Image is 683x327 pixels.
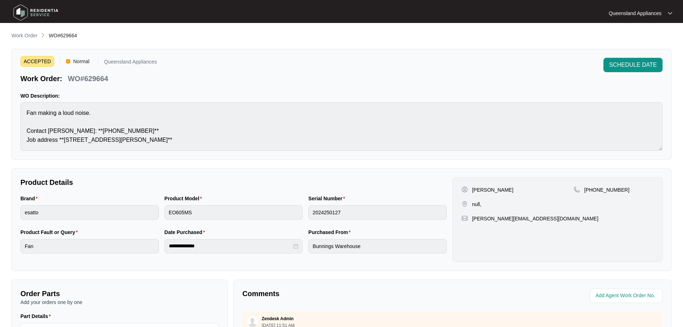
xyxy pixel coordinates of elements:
[20,289,219,299] p: Order Parts
[242,289,447,299] p: Comments
[20,92,663,99] p: WO Description:
[461,186,468,193] img: user-pin
[49,33,77,38] span: WO#629664
[609,61,657,69] span: SCHEDULE DATE
[472,186,513,193] p: [PERSON_NAME]
[165,195,205,202] label: Product Model
[20,313,54,320] label: Part Details
[169,242,292,250] input: Date Purchased
[66,59,70,64] img: Vercel Logo
[20,177,447,187] p: Product Details
[68,74,108,84] p: WO#629664
[472,215,598,222] p: [PERSON_NAME][EMAIL_ADDRESS][DOMAIN_NAME]
[603,58,663,72] button: SCHEDULE DATE
[20,195,41,202] label: Brand
[461,201,468,207] img: map-pin
[104,59,157,67] p: Queensland Appliances
[596,291,658,300] input: Add Agent Work Order No.
[308,229,354,236] label: Purchased From
[20,299,219,306] p: Add your orders one by one
[165,205,303,220] input: Product Model
[247,316,258,327] img: user.svg
[574,186,580,193] img: map-pin
[11,32,37,39] p: Work Order
[20,102,663,151] textarea: Fan making a loud noise. Contact [PERSON_NAME]: **[PHONE_NUMBER]** Job address **[STREET_ADDRESS]...
[472,201,482,208] p: null,
[20,205,159,220] input: Brand
[584,186,630,193] p: [PHONE_NUMBER]
[40,32,46,38] img: chevron-right
[20,74,62,84] p: Work Order:
[609,10,661,17] p: Queensland Appliances
[20,239,159,253] input: Product Fault or Query
[461,215,468,221] img: map-pin
[165,229,208,236] label: Date Purchased
[10,32,39,40] a: Work Order
[20,229,81,236] label: Product Fault or Query
[262,316,294,322] p: Zendesk Admin
[308,239,447,253] input: Purchased From
[11,2,61,23] img: residentia service logo
[308,205,447,220] input: Serial Number
[668,11,672,15] img: dropdown arrow
[20,56,54,67] span: ACCEPTED
[308,195,348,202] label: Serial Number
[70,56,92,67] span: Normal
